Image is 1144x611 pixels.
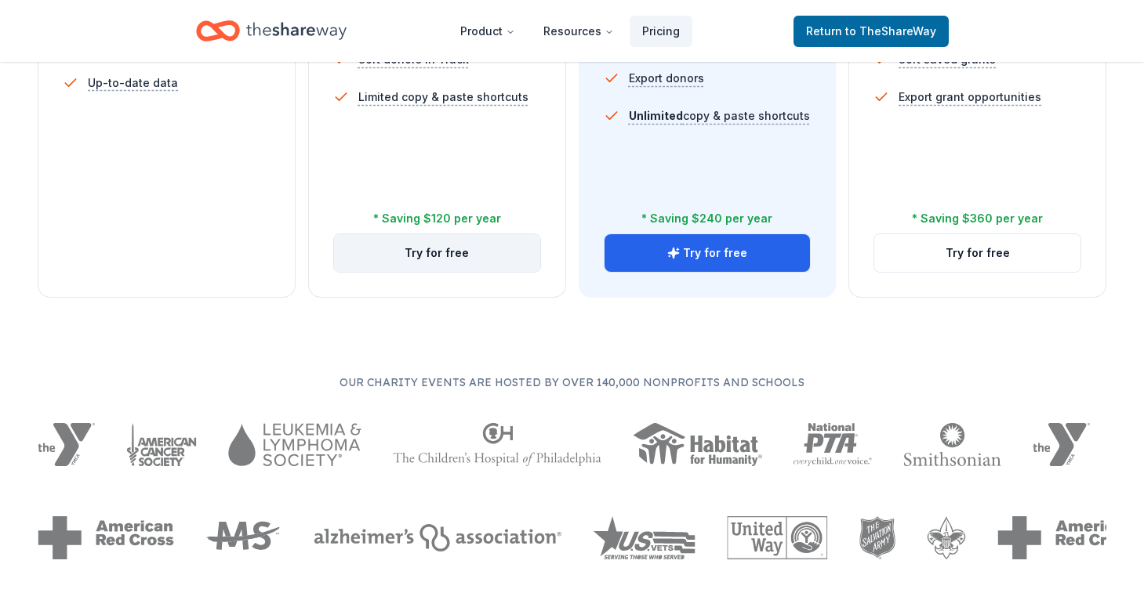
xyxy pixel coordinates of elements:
img: The Children's Hospital of Philadelphia [393,423,601,466]
button: Try for free [874,234,1080,272]
img: Leukemia & Lymphoma Society [228,423,361,466]
button: Resources [531,16,626,47]
img: American Cancer Society [126,423,198,466]
span: Return [806,22,936,41]
img: Alzheimers Association [314,524,561,551]
button: Try for free [605,234,811,272]
img: MS [205,516,282,559]
img: National PTA [794,423,873,466]
nav: Main [448,13,692,49]
div: * Saving $360 per year [912,209,1043,228]
p: Our charity events are hosted by over 140,000 nonprofits and schools [38,373,1106,392]
img: American Red Cross [38,516,174,559]
button: Try for free [334,234,540,272]
div: * Saving $120 per year [373,209,501,228]
a: Home [196,13,347,49]
a: Pricing [630,16,692,47]
span: Unlimited [629,109,683,122]
span: Export grant opportunities [899,88,1041,107]
img: YMCA [1033,423,1090,466]
div: * Saving $240 per year [641,209,772,228]
span: to TheShareWay [845,24,936,38]
img: YMCA [38,423,95,466]
img: Smithsonian [903,423,1001,466]
a: Returnto TheShareWay [794,16,949,47]
img: The Salvation Army [859,516,896,559]
img: US Vets [593,516,695,559]
img: Habitat for Humanity [633,423,762,466]
button: Product [448,16,528,47]
img: Boy Scouts of America [927,516,966,559]
img: American Red Cross [997,516,1134,559]
span: Up-to-date data [88,74,178,92]
span: copy & paste shortcuts [629,109,810,122]
span: Limited copy & paste shortcuts [358,88,528,107]
img: United Way [727,516,827,559]
span: Export donors [629,69,704,88]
